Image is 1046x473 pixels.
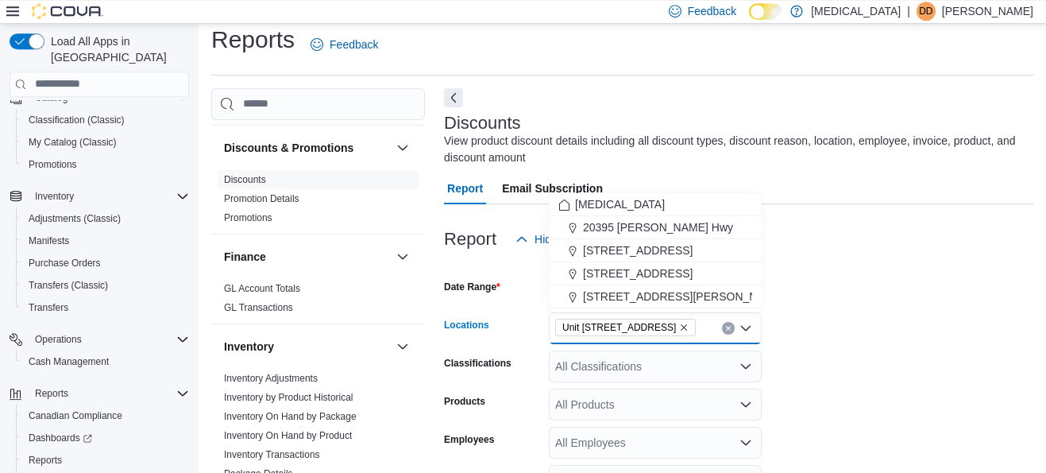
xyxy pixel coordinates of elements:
span: Promotions [22,155,189,174]
span: Email Subscription [502,173,603,204]
p: | [907,2,910,21]
button: Reports [3,382,195,405]
a: Dashboards [16,427,195,449]
span: Dd [919,2,932,21]
label: Employees [444,433,494,446]
a: Promotion Details [224,193,299,204]
span: Transfers [29,301,68,314]
span: Promotions [224,211,272,224]
span: Inventory Adjustments [224,372,318,385]
span: Inventory by Product Historical [224,391,353,404]
label: Locations [444,319,489,331]
a: Canadian Compliance [22,406,129,425]
span: Inventory On Hand by Product [224,429,352,442]
span: Load All Apps in [GEOGRAPHIC_DATA] [44,33,189,65]
span: My Catalog (Classic) [29,136,117,149]
span: Classification (Classic) [29,114,125,126]
button: Manifests [16,230,195,252]
span: Transfers [22,298,189,317]
span: Report [447,173,483,204]
span: Purchase Orders [29,257,101,269]
a: Inventory On Hand by Package [224,411,357,422]
button: Classification (Classic) [16,109,195,131]
button: Inventory [3,185,195,207]
button: [MEDICAL_DATA] [549,193,762,216]
span: Canadian Compliance [29,409,122,422]
label: Classifications [444,357,511,370]
span: Cash Management [22,352,189,371]
span: Adjustments (Classic) [22,209,189,228]
span: Cash Management [29,355,109,368]
span: Unit 385 North Dollarton Highway [555,319,696,336]
span: Transfers (Classic) [22,276,189,295]
img: Cova [32,3,103,19]
button: Discounts & Promotions [224,140,390,156]
div: Choose from the following options [549,193,762,308]
button: Inventory [224,339,390,355]
a: Classification (Classic) [22,110,131,130]
div: Diego de Azevedo [917,2,936,21]
span: Canadian Compliance [22,406,189,425]
h3: Inventory [224,339,274,355]
span: Unit [STREET_ADDRESS] [562,320,676,335]
label: Products [444,395,485,408]
span: Reports [29,454,62,467]
button: Transfers [16,297,195,319]
span: Dark Mode [749,20,750,21]
h3: Report [444,230,496,249]
a: Cash Management [22,352,115,371]
a: Promotions [224,212,272,223]
span: [STREET_ADDRESS] [583,266,693,281]
button: Reports [16,449,195,471]
span: Operations [35,333,82,346]
a: Reports [22,451,68,470]
span: Manifests [22,231,189,250]
span: Reports [35,387,68,400]
a: My Catalog (Classic) [22,133,123,152]
a: Inventory by Product Historical [224,392,353,403]
button: Purchase Orders [16,252,195,274]
button: Cash Management [16,351,195,373]
button: Operations [29,330,88,349]
span: Adjustments (Classic) [29,212,121,225]
h3: Discounts [444,114,521,133]
span: Hide Parameters [535,231,618,247]
p: [PERSON_NAME] [942,2,1033,21]
a: Discounts [224,174,266,185]
a: Adjustments (Classic) [22,209,127,228]
button: Operations [3,328,195,351]
a: Promotions [22,155,83,174]
a: Transfers (Classic) [22,276,114,295]
span: GL Transactions [224,301,293,314]
div: Discounts & Promotions [211,170,425,234]
button: Open list of options [739,398,752,411]
button: Canadian Compliance [16,405,195,427]
span: Promotion Details [224,192,299,205]
span: Purchase Orders [22,254,189,273]
a: GL Transactions [224,302,293,313]
button: Adjustments (Classic) [16,207,195,230]
div: Finance [211,279,425,324]
h1: Reports [211,24,295,56]
a: Inventory Transactions [224,449,320,460]
span: Discounts [224,173,266,186]
button: Transfers (Classic) [16,274,195,297]
span: [STREET_ADDRESS] [583,242,693,258]
button: [STREET_ADDRESS] [549,262,762,285]
button: [STREET_ADDRESS][PERSON_NAME] [549,285,762,308]
button: 20395 [PERSON_NAME] Hwy [549,216,762,239]
span: My Catalog (Classic) [22,133,189,152]
span: [STREET_ADDRESS][PERSON_NAME] [583,289,785,304]
span: Classification (Classic) [22,110,189,130]
a: Inventory On Hand by Product [224,430,352,441]
a: Manifests [22,231,75,250]
button: Discounts & Promotions [393,138,412,157]
h3: Finance [224,249,266,265]
span: Reports [22,451,189,470]
h3: Discounts & Promotions [224,140,353,156]
a: GL Account Totals [224,283,300,294]
a: Transfers [22,298,75,317]
span: Feedback [688,3,736,19]
span: Inventory [29,187,189,206]
span: Dashboards [22,428,189,448]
